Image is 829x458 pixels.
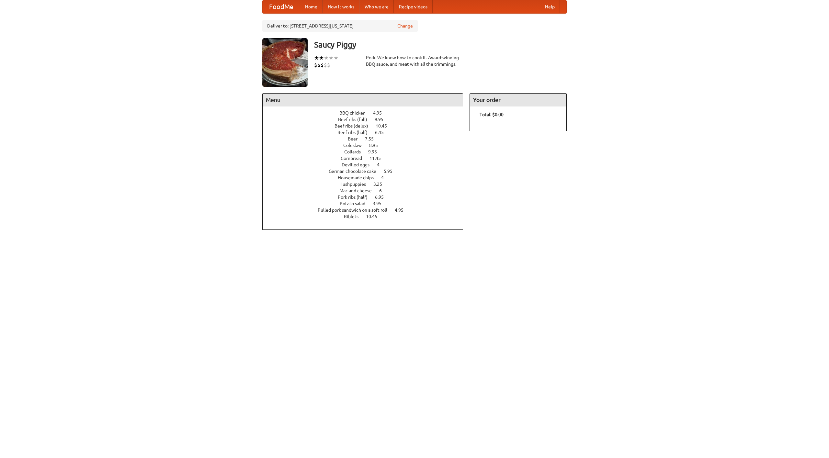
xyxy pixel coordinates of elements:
span: Cornbread [341,156,369,161]
a: How it works [323,0,359,13]
a: Cornbread 11.45 [341,156,393,161]
span: Beer [348,136,364,141]
span: Beef ribs (half) [337,130,374,135]
li: $ [327,61,330,69]
span: Mac and cheese [339,188,378,193]
a: Beef ribs (delux) 10.45 [335,123,399,128]
a: Potato salad 3.95 [340,201,393,206]
a: Beef ribs (full) 9.95 [338,117,395,122]
a: Collards 9.95 [344,149,389,154]
span: 6 [379,188,388,193]
li: $ [324,61,327,69]
span: 6.45 [375,130,390,135]
h4: Menu [263,94,463,106]
span: 4 [377,162,386,167]
span: 3.95 [373,201,388,206]
span: Beef ribs (full) [338,117,374,122]
span: 5.95 [384,169,399,174]
span: 9.95 [375,117,390,122]
li: ★ [334,54,338,61]
span: Pork ribs (half) [338,195,374,200]
span: Hushpuppies [339,182,372,187]
a: Who we are [359,0,394,13]
span: 3.25 [373,182,389,187]
li: ★ [319,54,324,61]
h3: Saucy Piggy [314,38,567,51]
a: Coleslaw 8.95 [343,143,390,148]
span: Potato salad [340,201,372,206]
a: Pulled pork sandwich on a soft roll 4.95 [318,207,415,213]
div: Pork. We know how to cook it. Award-winning BBQ sauce, and meat with all the trimmings. [366,54,463,67]
div: Deliver to: [STREET_ADDRESS][US_STATE] [262,20,418,32]
a: Mac and cheese 6 [339,188,394,193]
span: Housemade chips [338,175,380,180]
span: 9.95 [368,149,383,154]
a: Housemade chips 4 [338,175,396,180]
span: Beef ribs (delux) [335,123,375,128]
a: German chocolate cake 5.95 [329,169,404,174]
li: $ [321,61,324,69]
a: Beer 7.55 [348,136,386,141]
li: $ [314,61,317,69]
img: angular.jpg [262,38,308,87]
span: 11.45 [369,156,387,161]
a: Recipe videos [394,0,433,13]
a: FoodMe [263,0,300,13]
b: Total: $0.00 [480,112,504,117]
li: $ [317,61,321,69]
span: 10.45 [366,214,384,219]
li: ★ [324,54,329,61]
a: Hushpuppies 3.25 [339,182,394,187]
a: Home [300,0,323,13]
a: Beef ribs (half) 6.45 [337,130,396,135]
span: 4.95 [373,110,388,116]
a: Change [397,23,413,29]
span: Devilled eggs [342,162,376,167]
a: Riblets 10.45 [344,214,389,219]
span: BBQ chicken [339,110,372,116]
li: ★ [329,54,334,61]
span: Coleslaw [343,143,368,148]
span: Collards [344,149,367,154]
a: BBQ chicken 4.95 [339,110,394,116]
a: Devilled eggs 4 [342,162,392,167]
span: 4.95 [395,207,410,213]
a: Help [540,0,560,13]
span: Riblets [344,214,365,219]
span: 4 [381,175,390,180]
h4: Your order [470,94,566,106]
span: German chocolate cake [329,169,383,174]
span: 8.95 [369,143,384,148]
span: 7.55 [365,136,380,141]
span: 10.45 [376,123,393,128]
span: Pulled pork sandwich on a soft roll [318,207,394,213]
li: ★ [314,54,319,61]
span: 6.95 [375,195,390,200]
a: Pork ribs (half) 6.95 [338,195,396,200]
